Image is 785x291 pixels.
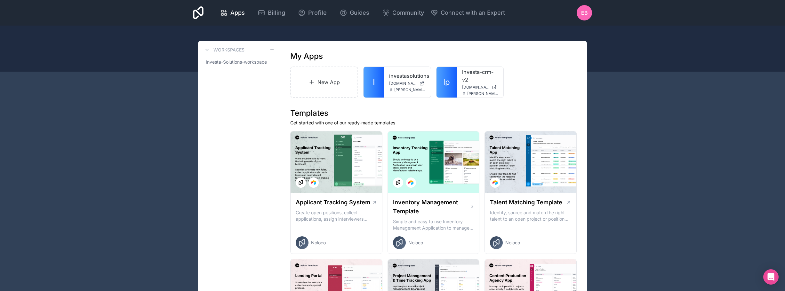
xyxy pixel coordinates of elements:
a: Workspaces [203,46,244,54]
span: [DOMAIN_NAME] [389,81,417,86]
div: Open Intercom Messenger [763,269,779,285]
a: Community [377,6,429,20]
p: Create open positions, collect applications, assign interviewers, centralise candidate feedback a... [296,209,377,222]
span: Guides [350,8,369,17]
img: Airtable Logo [493,180,498,185]
a: investasolutions [389,72,426,80]
a: I [364,67,384,98]
a: New App [290,67,358,98]
a: Apps [215,6,250,20]
span: I [373,77,375,87]
span: Community [392,8,424,17]
span: [DOMAIN_NAME] [462,85,490,90]
span: Ip [443,77,450,87]
a: Billing [252,6,290,20]
a: [DOMAIN_NAME] [462,85,499,90]
img: Airtable Logo [311,180,316,185]
span: [PERSON_NAME][EMAIL_ADDRESS][PERSON_NAME][DOMAIN_NAME] [394,87,426,92]
a: investa-crm-v2 [462,68,499,83]
span: EB [581,9,588,17]
span: Profile [308,8,327,17]
span: Billing [268,8,285,17]
a: Guides [334,6,374,20]
span: [PERSON_NAME][EMAIL_ADDRESS][PERSON_NAME][DOMAIN_NAME] [467,91,499,96]
a: Profile [293,6,332,20]
h1: Talent Matching Template [490,198,562,207]
h1: My Apps [290,51,323,61]
span: Noloco [408,240,423,246]
span: Noloco [311,240,326,246]
span: Connect with an Expert [441,8,505,17]
img: Airtable Logo [408,180,413,185]
h1: Templates [290,108,577,118]
h3: Workspaces [213,47,244,53]
span: Investa-Solutions-workspace [206,59,267,65]
h1: Inventory Management Template [393,198,470,216]
p: Identify, source and match the right talent to an open project or position with our Talent Matchi... [490,209,571,222]
a: Investa-Solutions-workspace [203,56,275,68]
span: Apps [230,8,245,17]
p: Simple and easy to use Inventory Management Application to manage your stock, orders and Manufact... [393,218,474,231]
span: Noloco [505,240,520,246]
a: [DOMAIN_NAME] [389,81,426,86]
h1: Applicant Tracking System [296,198,370,207]
a: Ip [437,67,457,98]
button: Connect with an Expert [430,8,505,17]
p: Get started with one of our ready-made templates [290,120,577,126]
